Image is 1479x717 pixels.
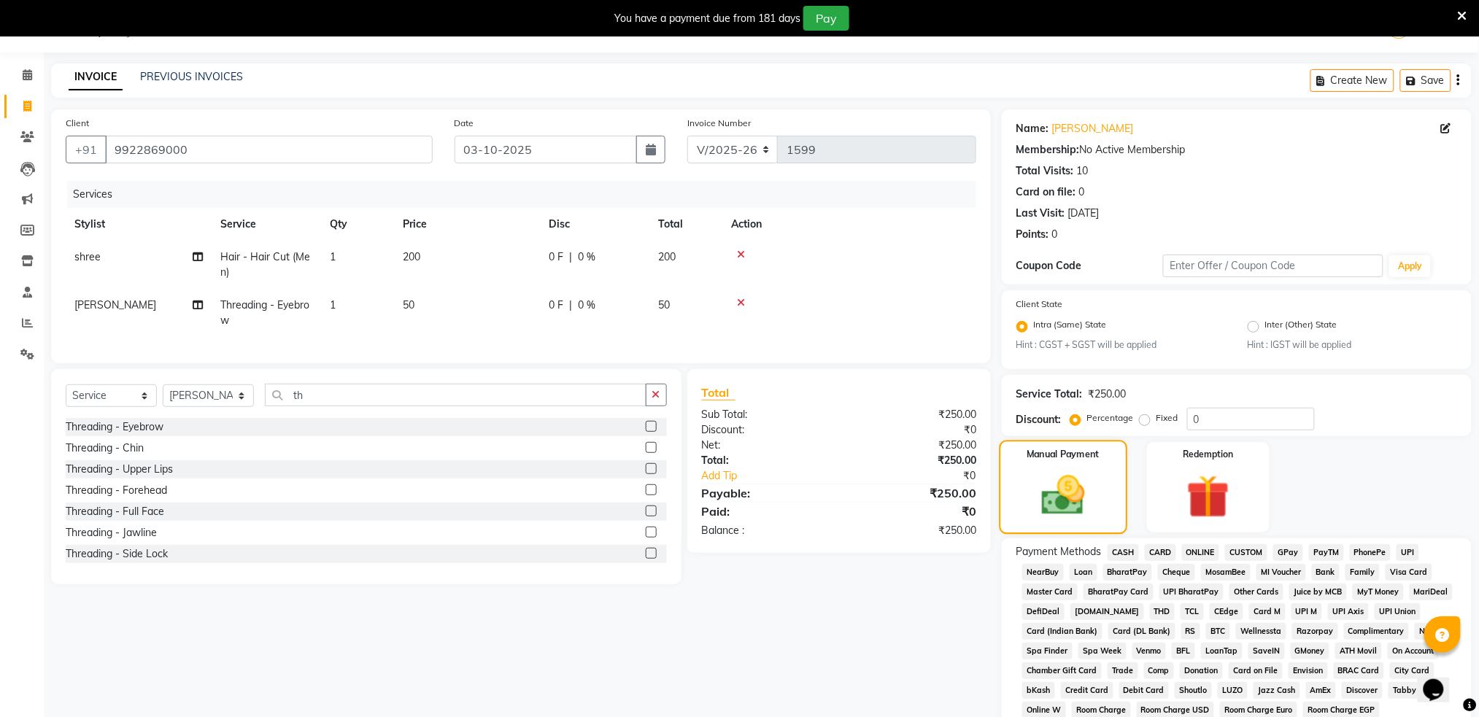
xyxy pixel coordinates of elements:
[1210,603,1243,620] span: CEdge
[1016,142,1457,158] div: No Active Membership
[691,503,839,520] div: Paid:
[1181,603,1204,620] span: TCL
[691,422,839,438] div: Discount:
[66,483,167,498] div: Threading - Forehead
[1070,564,1097,581] span: Loan
[1254,682,1300,699] span: Jazz Cash
[1248,338,1457,352] small: Hint : IGST will be applied
[1400,69,1451,92] button: Save
[1016,142,1080,158] div: Membership:
[394,208,540,241] th: Price
[403,298,414,311] span: 50
[722,208,976,241] th: Action
[803,6,849,31] button: Pay
[1273,544,1303,561] span: GPay
[1291,643,1330,659] span: GMoney
[1306,682,1337,699] span: AmEx
[212,208,321,241] th: Service
[1292,623,1338,640] span: Razorpay
[1022,682,1055,699] span: bKash
[1016,121,1049,136] div: Name:
[455,117,474,130] label: Date
[549,298,563,313] span: 0 F
[1016,544,1102,559] span: Payment Methods
[66,208,212,241] th: Stylist
[1022,643,1073,659] span: Spa Finder
[1181,623,1201,640] span: RS
[1070,603,1144,620] span: [DOMAIN_NAME]
[1236,623,1286,640] span: Wellnessta
[1078,643,1127,659] span: Spa Week
[1077,163,1089,179] div: 10
[1068,206,1100,221] div: [DATE]
[74,250,101,263] span: shree
[1145,544,1176,561] span: CARD
[1345,564,1380,581] span: Family
[1289,662,1328,679] span: Envision
[578,249,595,265] span: 0 %
[839,503,987,520] div: ₹0
[1144,662,1175,679] span: Comp
[1108,544,1139,561] span: CASH
[1229,662,1283,679] span: Card on File
[839,453,987,468] div: ₹250.00
[1159,584,1224,600] span: UPI BharatPay
[1016,338,1226,352] small: Hint : CGST + SGST will be applied
[1087,411,1134,425] label: Percentage
[66,525,157,540] div: Threading - Jawline
[1418,659,1464,702] iframe: chat widget
[1027,448,1100,462] label: Manual Payment
[1375,603,1421,620] span: UPI Union
[691,468,864,484] a: Add Tip
[1309,544,1344,561] span: PayTM
[702,385,735,400] span: Total
[691,453,839,468] div: Total:
[839,484,987,502] div: ₹250.00
[1229,584,1283,600] span: Other Cards
[1016,227,1049,242] div: Points:
[67,181,987,208] div: Services
[1175,682,1212,699] span: Shoutlo
[1344,623,1410,640] span: Complimentary
[839,422,987,438] div: ₹0
[839,523,987,538] div: ₹250.00
[1156,411,1178,425] label: Fixed
[1334,662,1385,679] span: BRAC Card
[1201,564,1251,581] span: MosamBee
[1022,584,1078,600] span: Master Card
[1249,603,1286,620] span: Card M
[1163,255,1383,277] input: Enter Offer / Coupon Code
[1218,682,1248,699] span: LUZO
[69,64,123,90] a: INVOICE
[1312,564,1340,581] span: Bank
[1256,564,1306,581] span: MI Voucher
[1201,643,1243,659] span: LoanTap
[1022,623,1103,640] span: Card (Indian Bank)
[1388,643,1439,659] span: On Account
[1415,623,1438,640] span: Nift
[1079,185,1085,200] div: 0
[1028,471,1099,522] img: _cash.svg
[839,407,987,422] div: ₹250.00
[1016,387,1083,402] div: Service Total:
[1052,227,1058,242] div: 0
[1225,544,1267,561] span: CUSTOM
[1265,318,1337,336] label: Inter (Other) State
[1108,662,1138,679] span: Trade
[1180,662,1223,679] span: Donation
[1084,584,1154,600] span: BharatPay Card
[1310,69,1394,92] button: Create New
[569,298,572,313] span: |
[864,468,987,484] div: ₹0
[1016,258,1163,274] div: Coupon Code
[1022,564,1064,581] span: NearBuy
[691,484,839,502] div: Payable:
[1034,318,1107,336] label: Intra (Same) State
[66,462,173,477] div: Threading - Upper Lips
[1183,448,1233,461] label: Redemption
[1089,387,1127,402] div: ₹250.00
[1389,255,1431,277] button: Apply
[1150,603,1175,620] span: THD
[1016,206,1065,221] div: Last Visit:
[1052,121,1134,136] a: [PERSON_NAME]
